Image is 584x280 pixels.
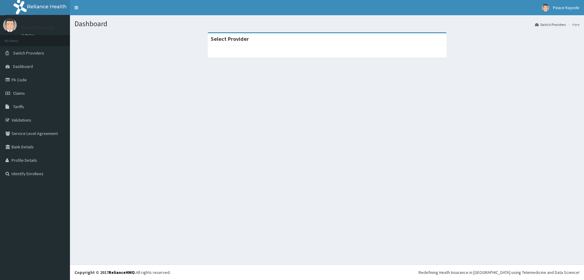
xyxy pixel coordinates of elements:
[211,35,249,42] strong: Select Provider
[13,104,24,109] span: Tariffs
[3,18,17,32] img: User Image
[542,4,549,12] img: User Image
[566,22,579,27] li: Here
[419,269,579,275] div: Redefining Heath Insurance in [GEOGRAPHIC_DATA] using Telemedicine and Data Science!
[75,20,579,28] h1: Dashboard
[21,25,55,30] p: Peace Kayode
[535,22,566,27] a: Switch Providers
[553,5,579,10] span: Peace Kayode
[13,50,44,56] span: Switch Providers
[75,270,136,275] strong: Copyright © 2017 .
[70,264,584,280] footer: All rights reserved.
[13,64,33,69] span: Dashboard
[13,90,25,96] span: Claims
[21,33,36,37] a: Online
[109,270,135,275] a: RelianceHMO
